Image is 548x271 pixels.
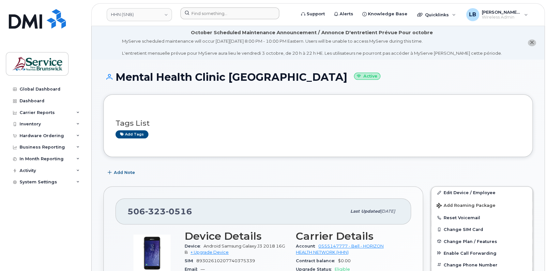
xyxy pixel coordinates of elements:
span: Add Roaming Package [436,203,495,209]
h3: Device Details [185,230,288,242]
span: Change Plan / Features [444,239,497,244]
button: Reset Voicemail [431,212,532,223]
span: Account [296,244,318,249]
small: Active [354,73,380,80]
span: Device [185,244,204,249]
div: October Scheduled Maintenance Announcement / Annonce D'entretient Prévue Pour octobre [191,29,433,36]
h1: Mental Health Clinic [GEOGRAPHIC_DATA] [103,71,533,83]
a: Add tags [115,130,148,138]
span: [DATE] [380,209,395,214]
button: Change Plan / Features [431,235,532,247]
button: Add Roaming Package [431,198,532,212]
span: Contract balance [296,258,338,263]
span: Last updated [350,209,380,214]
span: 506 [128,207,192,216]
h3: Tags List [115,119,521,127]
span: 323 [145,207,166,216]
h3: Carrier Details [296,230,399,242]
button: close notification [528,39,536,46]
a: + Upgrade Device [190,250,229,255]
a: Edit Device / Employee [431,187,532,198]
button: Change SIM Card [431,223,532,235]
button: Enable Call Forwarding [431,247,532,259]
a: 0555147777 - Bell - HORIZON HEALTH NETWORK (HHN) [296,244,384,254]
span: 89302610207740375339 [196,258,255,263]
button: Change Phone Number [431,259,532,271]
span: Android Samsung Galaxy J3 2018 16GB [185,244,285,254]
span: $0.00 [338,258,351,263]
button: Add Note [103,167,141,178]
div: MyServe scheduled maintenance will occur [DATE][DATE] 8:00 PM - 10:00 PM Eastern. Users will be u... [122,38,502,56]
span: Enable Call Forwarding [444,250,496,255]
span: SIM [185,258,196,263]
span: Add Note [114,169,135,176]
span: 0516 [166,207,192,216]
